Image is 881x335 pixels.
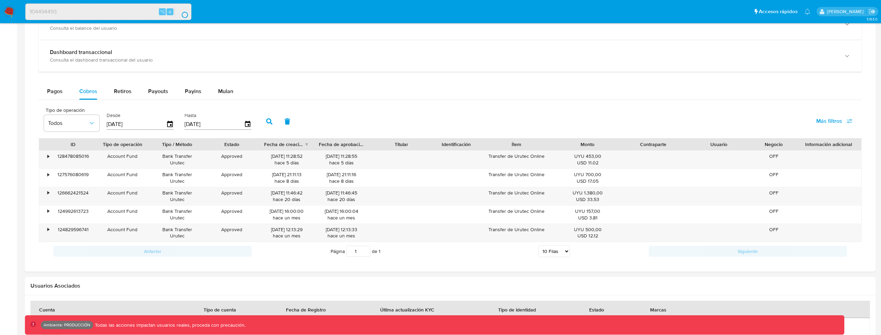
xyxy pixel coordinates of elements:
[93,322,245,328] p: Todas las acciones impactan usuarios reales, proceda con precaución.
[174,7,189,17] button: search-icon
[169,8,171,15] span: s
[26,7,191,16] input: Buscar usuario o caso...
[160,8,165,15] span: ⌥
[827,8,866,15] p: kevin.palacios@mercadolibre.com
[869,8,876,15] a: Salir
[44,324,90,326] p: Ambiente: PRODUCCIÓN
[30,282,870,289] h2: Usuarios Asociados
[804,9,810,15] a: Notificaciones
[866,16,878,22] span: 3.163.0
[759,8,798,15] span: Accesos rápidos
